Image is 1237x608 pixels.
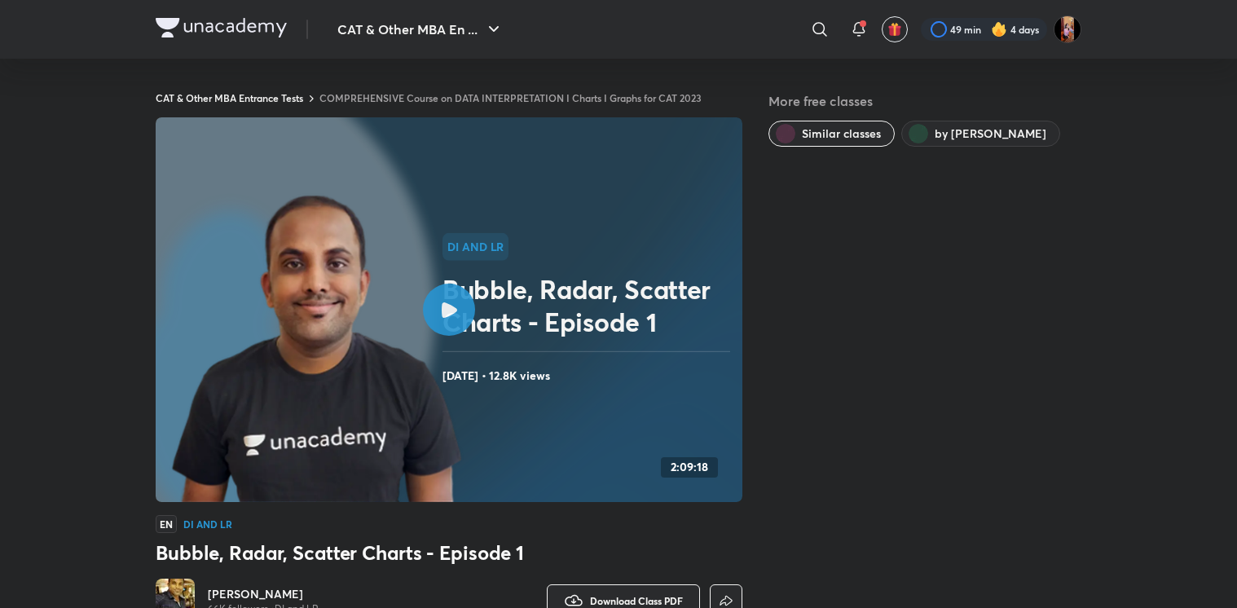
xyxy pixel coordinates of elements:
[156,91,303,104] a: CAT & Other MBA Entrance Tests
[768,91,1081,111] h5: More free classes
[156,18,287,42] a: Company Logo
[991,21,1007,37] img: streak
[319,91,702,104] a: COMPREHENSIVE Course on DATA INTERPRETATION I Charts I Graphs for CAT 2023
[887,22,902,37] img: avatar
[328,13,513,46] button: CAT & Other MBA En ...
[590,594,683,607] span: Download Class PDF
[156,18,287,37] img: Company Logo
[882,16,908,42] button: avatar
[671,460,708,474] h4: 2:09:18
[901,121,1060,147] button: by Ravi Prakash
[156,540,742,566] h3: Bubble, Radar, Scatter Charts - Episode 1
[156,515,177,533] span: EN
[768,121,895,147] button: Similar classes
[183,519,231,529] h4: DI and LR
[1054,15,1081,43] img: Aayushi Kumari
[802,126,881,142] span: Similar classes
[208,586,319,602] a: [PERSON_NAME]
[935,126,1046,142] span: by Ravi Prakash
[442,273,736,338] h2: Bubble, Radar, Scatter Charts - Episode 1
[442,365,736,386] h4: [DATE] • 12.8K views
